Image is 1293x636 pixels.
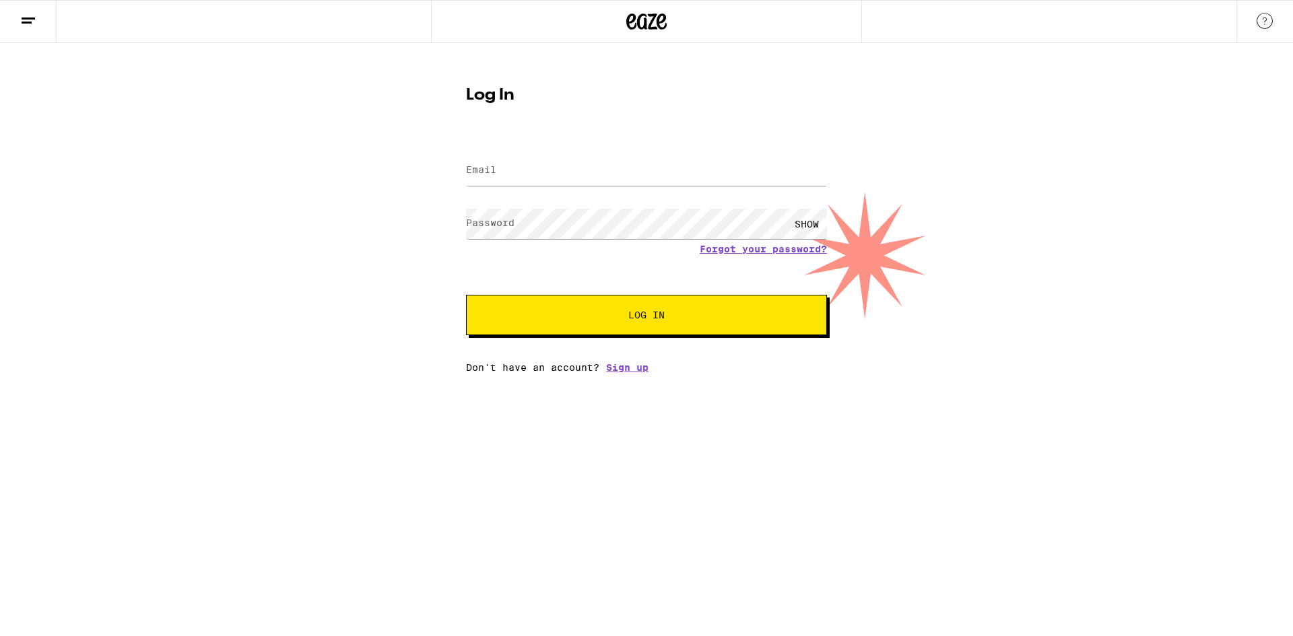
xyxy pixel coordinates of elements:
a: Forgot your password? [700,244,827,254]
h1: Log In [466,87,827,104]
input: Email [466,155,827,186]
a: Sign up [606,362,649,373]
div: SHOW [787,209,827,239]
div: Don't have an account? [466,362,827,373]
label: Email [466,164,496,175]
span: Log In [628,310,665,320]
label: Password [466,217,515,228]
button: Log In [466,295,827,335]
